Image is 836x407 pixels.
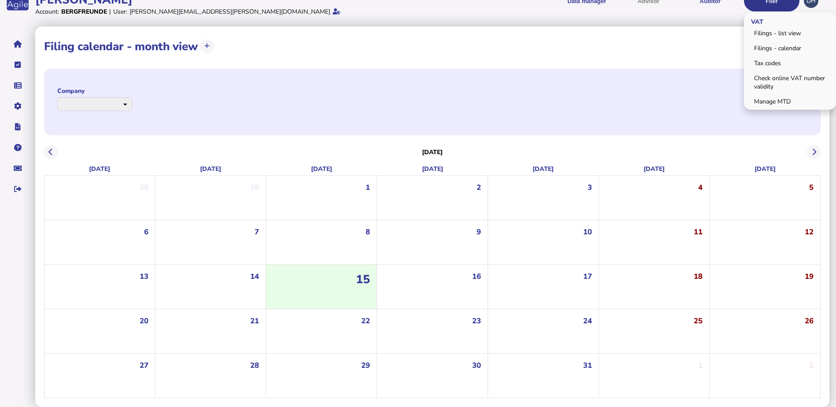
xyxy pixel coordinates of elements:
a: Check online VAT number validity [745,71,835,93]
button: Help pages [8,138,27,157]
h1: Filing calendar - month view [44,39,198,54]
span: 11 [694,227,703,237]
span: 23 [472,316,481,326]
span: VAT [744,11,768,31]
div: [DATE] [266,163,377,175]
span: 31 [583,360,592,370]
span: 5 [809,182,814,192]
button: Developer hub links [8,118,27,136]
div: | [109,7,111,16]
div: User: [113,7,127,16]
span: 18 [694,271,703,281]
button: Upload transactions [200,39,215,54]
span: 28 [250,360,259,370]
span: 12 [805,227,814,237]
span: 27 [140,360,148,370]
button: Previous [44,145,58,159]
div: [DATE] [377,163,488,175]
a: Filings - list view [745,26,835,40]
span: 22 [361,316,370,326]
span: 24 [583,316,592,326]
span: 1 [698,360,703,370]
span: 20 [140,316,148,326]
a: Filings - calendar [745,41,835,55]
span: 26 [805,316,814,326]
span: 8 [366,227,370,237]
span: 6 [144,227,148,237]
span: 9 [477,227,481,237]
button: Next [807,145,821,159]
span: 13 [140,271,148,281]
span: 25 [694,316,703,326]
button: Manage settings [8,97,27,115]
span: 29 [140,182,148,192]
span: 3 [588,182,592,192]
div: Bergfreunde [61,7,107,16]
button: Tasks [8,55,27,74]
span: 15 [356,271,370,287]
button: Sign out [8,180,27,198]
button: Home [8,35,27,53]
span: 10 [583,227,592,237]
a: Tax codes [745,56,835,70]
span: 14 [250,271,259,281]
span: 29 [361,360,370,370]
label: Company [57,87,132,95]
i: Email verified [333,8,340,15]
button: Raise a support ticket [8,159,27,178]
button: Data manager [8,76,27,95]
div: [DATE] [599,163,710,175]
div: [DATE] [155,163,266,175]
span: 17 [583,271,592,281]
div: [PERSON_NAME][EMAIL_ADDRESS][PERSON_NAME][DOMAIN_NAME] [129,7,330,16]
span: 30 [472,360,481,370]
span: 1 [366,182,370,192]
h3: [DATE] [422,148,443,156]
span: 7 [255,227,259,237]
div: [DATE] [488,163,599,175]
span: 4 [698,182,703,192]
div: [DATE] [44,163,155,175]
div: [DATE] [710,163,821,175]
span: 30 [250,182,259,192]
div: Account: [35,7,59,16]
span: 19 [805,271,814,281]
i: Data manager [14,85,22,86]
span: 2 [809,360,814,370]
span: 2 [477,182,481,192]
a: Manage MTD [745,95,835,108]
span: 16 [472,271,481,281]
span: 21 [250,316,259,326]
